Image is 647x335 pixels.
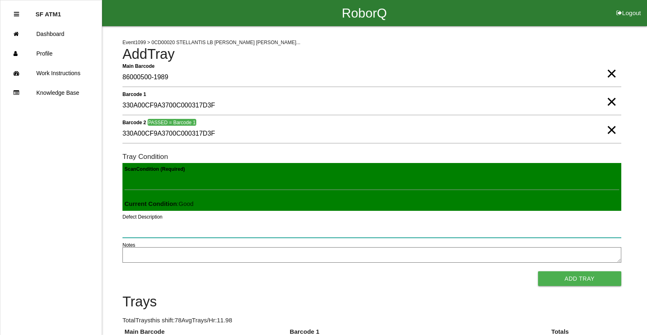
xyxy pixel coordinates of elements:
b: Current Condition [125,200,177,207]
p: Total Trays this shift: 78 Avg Trays /Hr: 11.98 [122,316,621,325]
b: Scan Condition (Required) [125,166,185,172]
span: Clear Input [606,57,617,74]
b: Main Barcode [122,63,155,69]
h4: Add Tray [122,47,621,62]
h4: Trays [122,294,621,310]
b: Barcode 1 [122,91,146,97]
b: Barcode 2 [122,119,146,125]
label: Notes [122,241,135,249]
span: PASSED = Barcode 1 [147,119,196,126]
span: Clear Input [606,114,617,130]
a: Work Instructions [0,63,102,83]
input: Required [122,68,621,87]
button: Add Tray [538,271,621,286]
a: Dashboard [0,24,102,44]
span: Clear Input [606,85,617,102]
span: : Good [125,200,193,207]
a: Knowledge Base [0,83,102,103]
div: Close [14,4,19,24]
p: SF ATM1 [36,4,61,18]
a: Profile [0,44,102,63]
h6: Tray Condition [122,153,621,161]
span: Event 1099 > 0CD00020 STELLANTIS LB [PERSON_NAME] [PERSON_NAME]... [122,40,300,45]
label: Defect Description [122,213,162,221]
